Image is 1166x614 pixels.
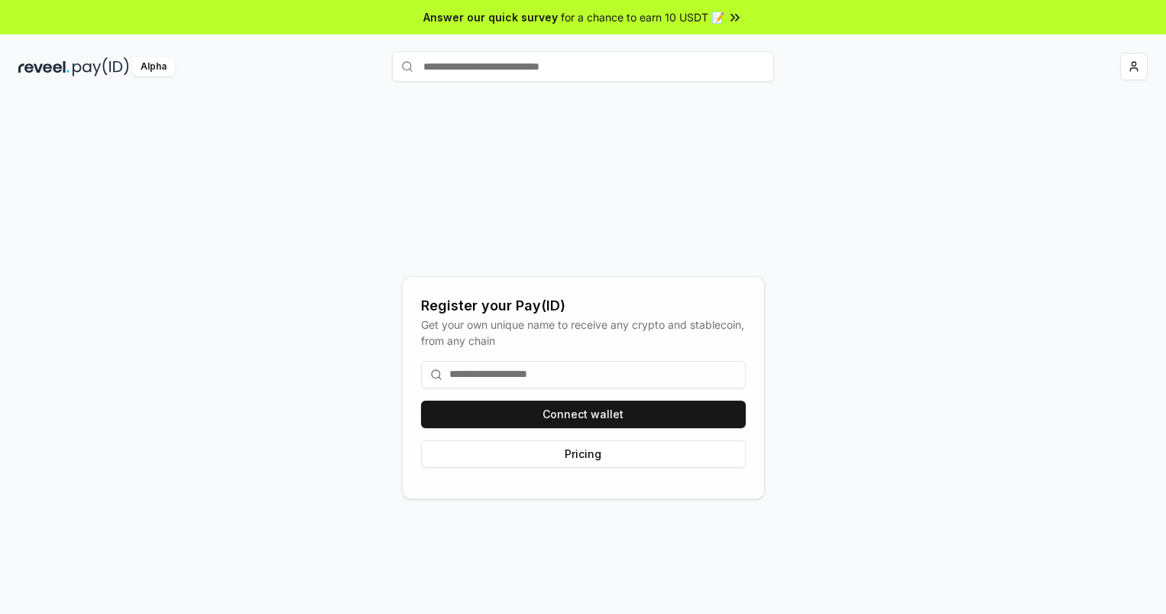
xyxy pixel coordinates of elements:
img: reveel_dark [18,57,70,76]
span: for a chance to earn 10 USDT 📝 [561,9,724,25]
div: Get your own unique name to receive any crypto and stablecoin, from any chain [421,317,746,349]
div: Alpha [132,57,175,76]
div: Register your Pay(ID) [421,295,746,317]
button: Pricing [421,440,746,468]
button: Connect wallet [421,401,746,428]
span: Answer our quick survey [423,9,558,25]
img: pay_id [73,57,129,76]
